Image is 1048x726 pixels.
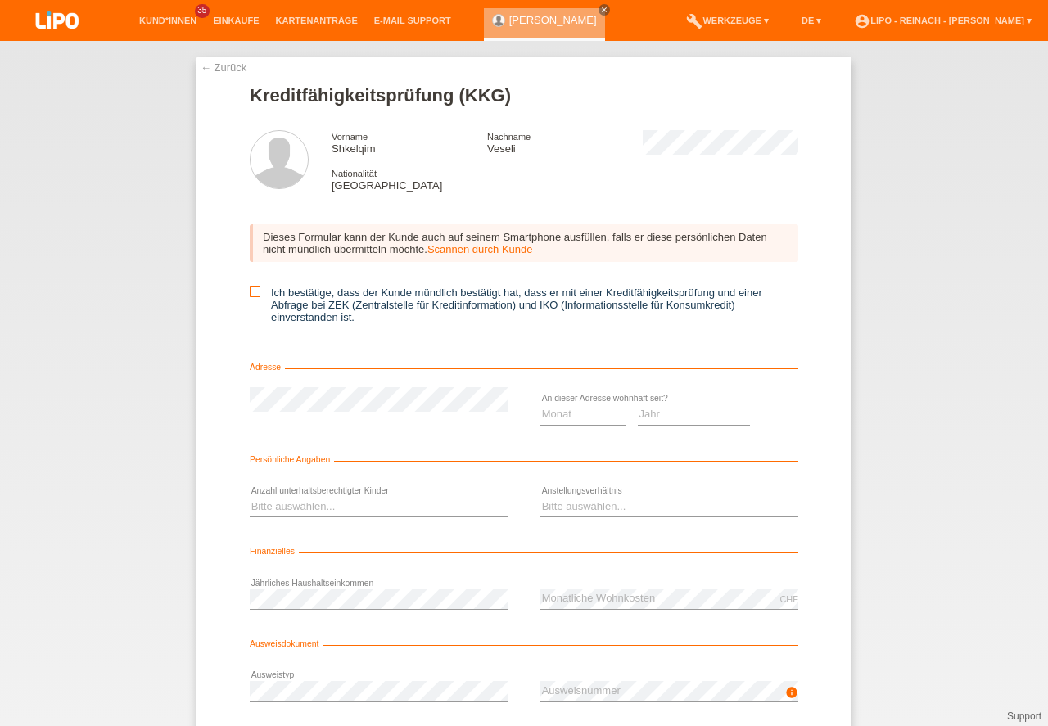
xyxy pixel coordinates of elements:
a: DE ▾ [793,16,829,25]
i: info [785,686,798,699]
span: Nationalität [332,169,377,178]
i: close [600,6,608,14]
span: Finanzielles [250,547,299,556]
a: close [599,4,610,16]
div: [GEOGRAPHIC_DATA] [332,167,487,192]
label: Ich bestätige, dass der Kunde mündlich bestätigt hat, dass er mit einer Kreditfähigkeitsprüfung u... [250,286,798,323]
span: Persönliche Angaben [250,455,334,464]
span: Ausweisdokument [250,639,323,648]
a: ← Zurück [201,61,246,74]
span: Adresse [250,363,285,372]
a: Kartenanträge [268,16,366,25]
a: Support [1007,710,1041,722]
a: Kund*innen [131,16,205,25]
span: 35 [195,4,210,18]
div: Dieses Formular kann der Kunde auch auf seinem Smartphone ausfüllen, falls er diese persönlichen ... [250,224,798,262]
h1: Kreditfähigkeitsprüfung (KKG) [250,85,798,106]
div: Shkelqim [332,130,487,155]
div: CHF [779,594,798,604]
span: Nachname [487,132,531,142]
a: account_circleLIPO - Reinach - [PERSON_NAME] ▾ [846,16,1040,25]
i: build [686,13,702,29]
a: E-Mail Support [366,16,459,25]
a: [PERSON_NAME] [509,14,597,26]
div: Veseli [487,130,643,155]
a: Scannen durch Kunde [427,243,533,255]
a: Einkäufe [205,16,267,25]
i: account_circle [854,13,870,29]
a: buildWerkzeuge ▾ [678,16,777,25]
span: Vorname [332,132,368,142]
a: LIPO pay [16,34,98,46]
a: info [785,691,798,701]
